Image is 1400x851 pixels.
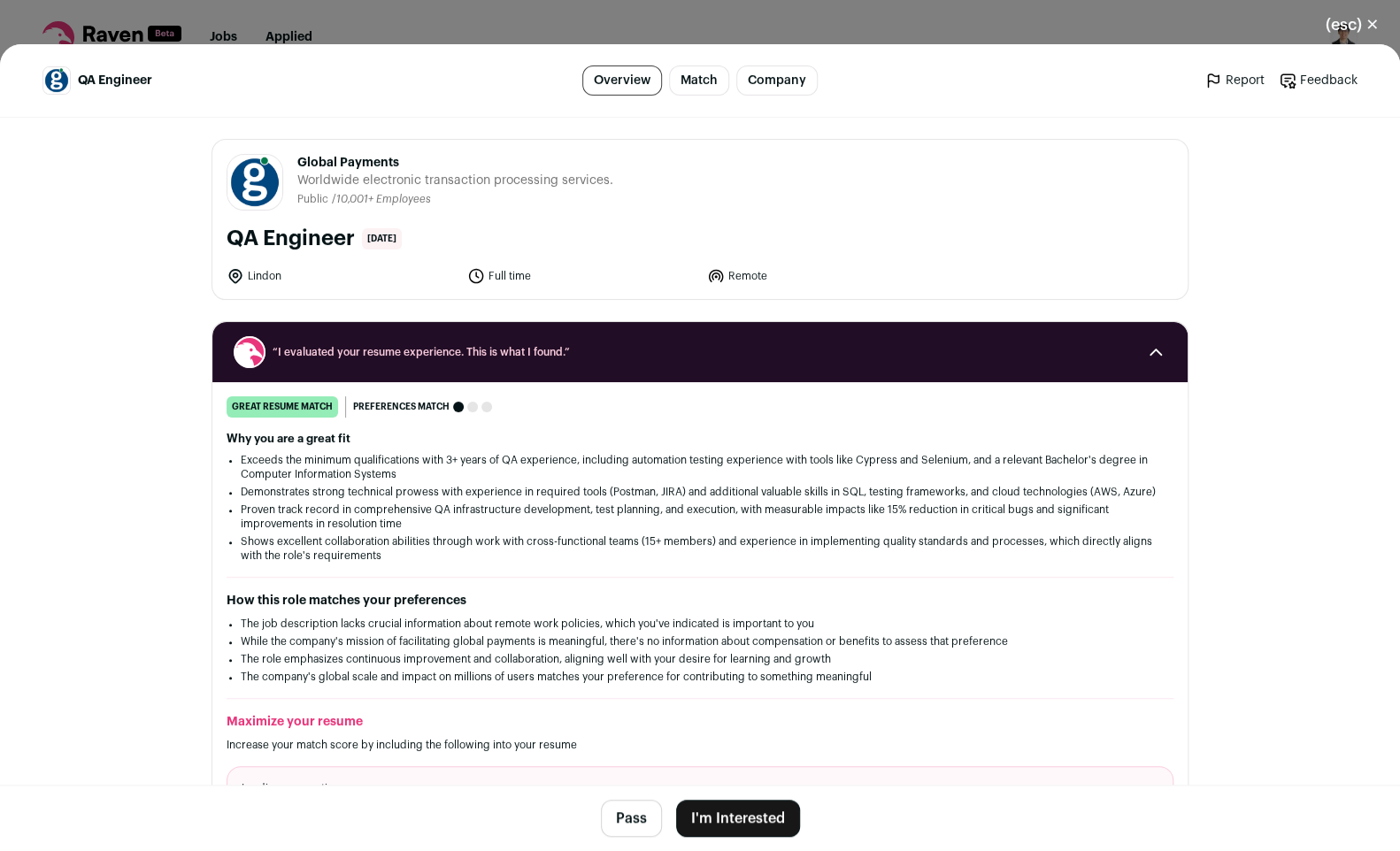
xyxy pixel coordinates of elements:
li: The role emphasizes continuous improvement and collaboration, aligning well with your desire for ... [241,652,1159,666]
h2: Why you are a great fit [227,432,1173,446]
li: Demonstrates strong technical prowess with experience in required tools (Postman, JIRA) and addit... [241,485,1159,499]
li: Exceeds the minimum qualifications with 3+ years of QA experience, including automation testing e... [241,453,1159,481]
li: Full time [467,267,697,285]
li: The company's global scale and impact on millions of users matches your preference for contributi... [241,670,1159,684]
li: The job description lacks crucial information about remote work policies, which you've indicated ... [241,617,1159,631]
span: [DATE] [362,228,402,249]
span: “I evaluated your resume experience. This is what I found.” [273,345,1127,359]
a: Feedback [1279,72,1358,89]
li: Proven track record in comprehensive QA infrastructure development, test planning, and execution,... [241,502,1159,531]
li: / [332,193,431,206]
li: Lindon [227,267,457,285]
h2: How this role matches your preferences [227,592,1173,609]
button: I'm Interested [676,800,800,837]
span: Global Payments [297,154,613,172]
span: 10,001+ Employees [336,194,431,204]
img: ffa10627291f18f48c8ea28dbce43952396cae956261bd1da24b7070d00c0b80.jpg [43,67,70,94]
li: Remote [707,267,937,285]
span: Preferences match [353,398,450,416]
p: Increase your match score by including the following into your resume [227,738,1173,752]
div: great resume match [227,396,338,418]
button: Close modal [1304,5,1400,44]
a: Match [669,65,729,96]
h1: QA Engineer [227,225,355,253]
span: QA Engineer [78,72,152,89]
button: Pass [601,800,662,837]
img: ffa10627291f18f48c8ea28dbce43952396cae956261bd1da24b7070d00c0b80.jpg [227,155,282,210]
li: Public [297,193,332,206]
li: Shows excellent collaboration abilities through work with cross-functional teams (15+ members) an... [241,534,1159,563]
h2: Maximize your resume [227,713,1173,731]
a: Report [1204,72,1265,89]
a: Company [736,65,818,96]
a: Overview [582,65,662,96]
span: Worldwide electronic transaction processing services. [297,172,613,189]
li: While the company's mission of facilitating global payments is meaningful, there's no information... [241,634,1159,648]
